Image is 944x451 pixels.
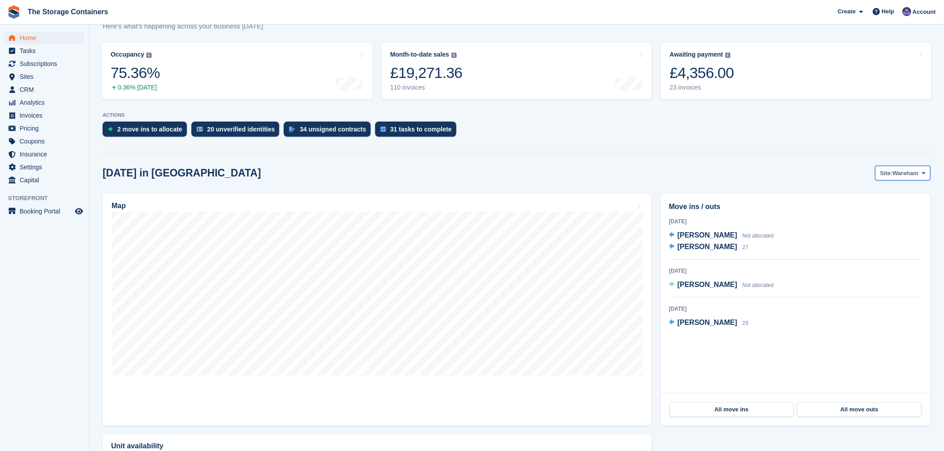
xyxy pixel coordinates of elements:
[882,7,894,16] span: Help
[146,53,152,58] img: icon-info-grey-7440780725fd019a000dd9b08b2336e03edf1995a4989e88bcd33f0948082b44.svg
[20,161,73,173] span: Settings
[300,126,366,133] div: 34 unsigned contracts
[669,242,749,253] a: [PERSON_NAME] 27
[661,43,932,99] a: Awaiting payment £4,356.00 23 invoices
[103,21,272,32] p: Here's what's happening across your business [DATE]
[742,282,774,288] span: Not allocated
[4,45,84,57] a: menu
[191,122,284,141] a: 20 unverified identities
[913,8,936,16] span: Account
[669,267,922,275] div: [DATE]
[669,317,749,329] a: [PERSON_NAME] 29
[678,231,737,239] span: [PERSON_NAME]
[4,148,84,160] a: menu
[4,83,84,96] a: menu
[8,194,89,203] span: Storefront
[20,174,73,186] span: Capital
[838,7,856,16] span: Create
[4,70,84,83] a: menu
[742,244,748,250] span: 27
[4,57,84,70] a: menu
[4,96,84,109] a: menu
[375,122,461,141] a: 31 tasks to complete
[4,32,84,44] a: menu
[390,126,452,133] div: 31 tasks to complete
[20,32,73,44] span: Home
[4,135,84,148] a: menu
[4,122,84,135] a: menu
[670,64,734,82] div: £4,356.00
[74,206,84,217] a: Preview store
[102,43,373,99] a: Occupancy 75.36% 0.36% [DATE]
[20,109,73,122] span: Invoices
[7,5,21,19] img: stora-icon-8386f47178a22dfd0bd8f6a31ec36ba5ce8667c1dd55bd0f319d3a0aa187defe.svg
[725,53,731,58] img: icon-info-grey-7440780725fd019a000dd9b08b2336e03edf1995a4989e88bcd33f0948082b44.svg
[20,135,73,148] span: Coupons
[111,442,163,450] h2: Unit availability
[20,45,73,57] span: Tasks
[678,319,737,326] span: [PERSON_NAME]
[797,402,922,417] a: All move outs
[20,57,73,70] span: Subscriptions
[390,84,463,91] div: 110 invoices
[20,70,73,83] span: Sites
[4,174,84,186] a: menu
[381,43,652,99] a: Month-to-date sales £19,271.36 110 invoices
[103,194,652,426] a: Map
[903,7,911,16] img: Dan Excell
[24,4,112,19] a: The Storage Containers
[103,167,261,179] h2: [DATE] in [GEOGRAPHIC_DATA]
[289,127,295,132] img: contract_signature_icon-13c848040528278c33f63329250d36e43548de30e8caae1d1a13099fd9432cc5.svg
[451,53,457,58] img: icon-info-grey-7440780725fd019a000dd9b08b2336e03edf1995a4989e88bcd33f0948082b44.svg
[669,201,922,212] h2: Move ins / outs
[20,96,73,109] span: Analytics
[742,320,748,326] span: 29
[678,281,737,288] span: [PERSON_NAME]
[669,217,922,225] div: [DATE]
[669,305,922,313] div: [DATE]
[20,205,73,217] span: Booking Portal
[20,83,73,96] span: CRM
[103,122,191,141] a: 2 move ins to allocate
[670,84,734,91] div: 23 invoices
[111,64,160,82] div: 75.36%
[197,127,203,132] img: verify_identity-adf6edd0f0f0b5bbfe63781bf79b02c33cf7c696d77639b501bdc392416b5a36.svg
[103,112,931,118] p: ACTIONS
[742,233,774,239] span: Not allocated
[390,51,449,58] div: Month-to-date sales
[893,169,919,178] span: Wareham
[117,126,182,133] div: 2 move ins to allocate
[20,122,73,135] span: Pricing
[111,84,160,91] div: 0.36% [DATE]
[880,169,893,178] span: Site:
[875,166,931,180] button: Site: Wareham
[108,127,113,132] img: move_ins_to_allocate_icon-fdf77a2bb77ea45bf5b3d319d69a93e2d87916cf1d5bf7949dd705db3b84f3ca.svg
[284,122,375,141] a: 34 unsigned contracts
[678,243,737,250] span: [PERSON_NAME]
[670,402,794,417] a: All move ins
[20,148,73,160] span: Insurance
[381,127,386,132] img: task-75834270c22a3079a89374b754ae025e5fb1db73e45f91037f5363f120a921f8.svg
[4,109,84,122] a: menu
[111,51,144,58] div: Occupancy
[390,64,463,82] div: £19,271.36
[4,161,84,173] a: menu
[669,230,774,242] a: [PERSON_NAME] Not allocated
[669,279,774,291] a: [PERSON_NAME] Not allocated
[112,202,126,210] h2: Map
[207,126,275,133] div: 20 unverified identities
[670,51,723,58] div: Awaiting payment
[4,205,84,217] a: menu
